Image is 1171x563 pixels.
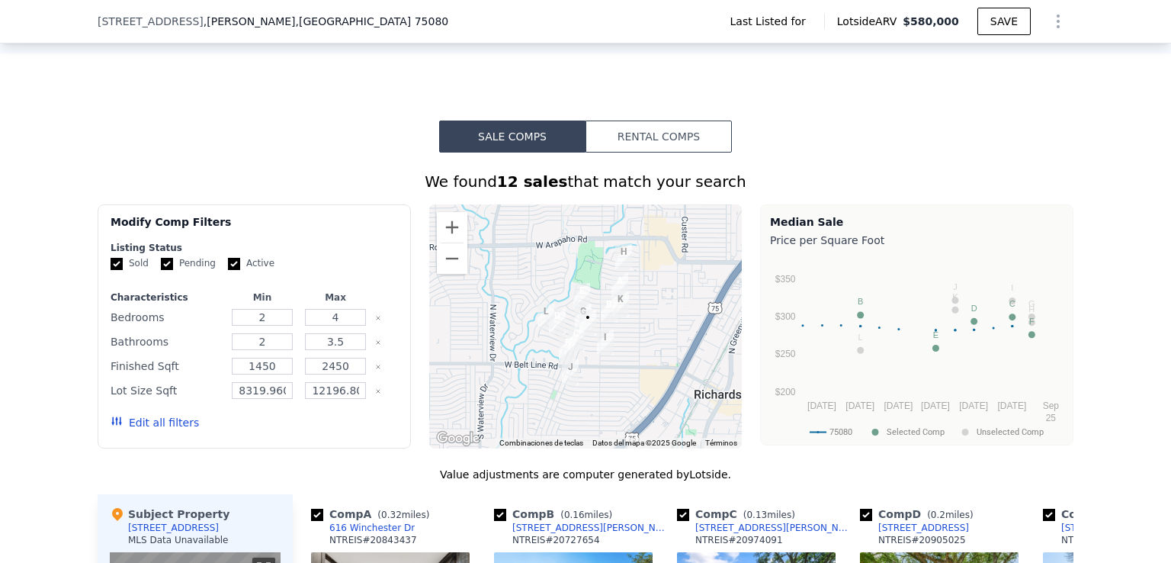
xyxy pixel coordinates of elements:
[569,298,598,336] div: 719 Newberry Dr
[161,257,216,270] label: Pending
[591,323,620,362] div: 634 Lockwood Dr
[228,257,274,270] label: Active
[1029,317,1035,326] text: F
[296,15,449,27] span: , [GEOGRAPHIC_DATA] 75080
[531,298,560,336] div: 830 Westwood Dr
[494,507,618,522] div: Comp B
[98,467,1073,482] div: Value adjustments are computer generated by Lotside .
[605,267,634,305] div: 616 Winchester Dr
[903,15,959,27] span: $580,000
[933,330,938,339] text: E
[228,258,240,270] input: Active
[553,329,582,367] div: 105 N Weatherred Dr
[595,291,624,329] div: 631 Greenleaf Dr
[375,364,381,370] button: Clear
[497,172,568,191] strong: 12 sales
[770,230,1064,251] div: Price per Square Foot
[437,212,467,243] button: Ampliar
[98,14,204,29] span: [STREET_ADDRESS]
[128,522,219,534] div: [STREET_ADDRESS]
[567,277,596,315] div: 715 Northill Dr
[499,438,583,449] button: Combinaciones de teclas
[997,401,1026,411] text: [DATE]
[375,388,381,394] button: Clear
[433,429,483,449] a: Abre esta zona en Google Maps (se abre en una nueva ventana)
[512,534,600,546] div: NTREIS # 20727654
[111,380,223,401] div: Lot Size Sqft
[437,243,467,274] button: Reducir
[433,429,483,449] img: Google
[1009,299,1015,308] text: C
[381,510,402,520] span: 0.32
[952,292,958,301] text: K
[860,522,969,534] a: [STREET_ADDRESS]
[775,349,796,359] text: $250
[829,427,852,437] text: 75080
[556,353,585,391] div: 730 Sherwood Dr
[953,282,958,291] text: J
[921,401,950,411] text: [DATE]
[858,297,863,306] text: B
[111,355,223,377] div: Finished Sqft
[592,439,696,447] span: Datos del mapa ©2025 Google
[677,507,801,522] div: Comp C
[977,427,1044,437] text: Unselected Comp
[931,510,945,520] span: 0.2
[775,387,796,397] text: $200
[695,534,783,546] div: NTREIS # 20974091
[311,507,435,522] div: Comp A
[98,171,1073,192] div: We found that match your search
[111,415,199,430] button: Edit all filters
[705,439,737,447] a: Términos (se abre en una nueva pestaña)
[884,401,913,411] text: [DATE]
[573,304,602,342] div: 710 Ridgedale Dr
[807,401,836,411] text: [DATE]
[512,522,671,534] div: [STREET_ADDRESS][PERSON_NAME]
[1061,522,1152,534] div: [STREET_ADDRESS]
[311,522,415,534] a: 616 Winchester Dr
[111,331,223,352] div: Bathrooms
[1043,6,1073,37] button: Show Options
[128,534,229,546] div: MLS Data Unavailable
[977,8,1031,35] button: SAVE
[111,214,398,242] div: Modify Comp Filters
[1011,283,1013,292] text: I
[775,311,796,322] text: $300
[111,242,398,254] div: Listing Status
[746,510,767,520] span: 0.13
[730,14,812,29] span: Last Listed for
[111,258,123,270] input: Sold
[1043,507,1166,522] div: Comp E
[775,274,796,285] text: $350
[585,121,732,153] button: Rental Comps
[1061,534,1149,546] div: NTREIS # 20860769
[770,214,1064,230] div: Median Sale
[770,251,1064,442] svg: A chart.
[858,333,863,342] text: L
[606,285,635,323] div: 618 Greenleaf Dr
[329,522,415,534] div: 616 Winchester Dr
[878,534,966,546] div: NTREIS # 20905025
[302,291,369,304] div: Max
[878,522,969,534] div: [STREET_ADDRESS]
[887,427,945,437] text: Selected Comp
[204,14,448,29] span: , [PERSON_NAME]
[860,507,980,522] div: Comp D
[375,339,381,346] button: Clear
[1046,413,1057,423] text: 25
[494,522,671,534] a: [STREET_ADDRESS][PERSON_NAME]
[837,14,903,29] span: Lotside ARV
[110,507,229,522] div: Subject Property
[371,510,435,520] span: ( miles)
[971,304,977,313] text: D
[329,534,417,546] div: NTREIS # 20843437
[695,522,854,534] div: [STREET_ADDRESS][PERSON_NAME]
[677,522,854,534] a: [STREET_ADDRESS][PERSON_NAME]
[375,315,381,321] button: Clear
[439,121,585,153] button: Sale Comps
[609,238,638,276] div: 612 Twilight Trl
[1043,401,1060,411] text: Sep
[554,510,618,520] span: ( miles)
[229,291,296,304] div: Min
